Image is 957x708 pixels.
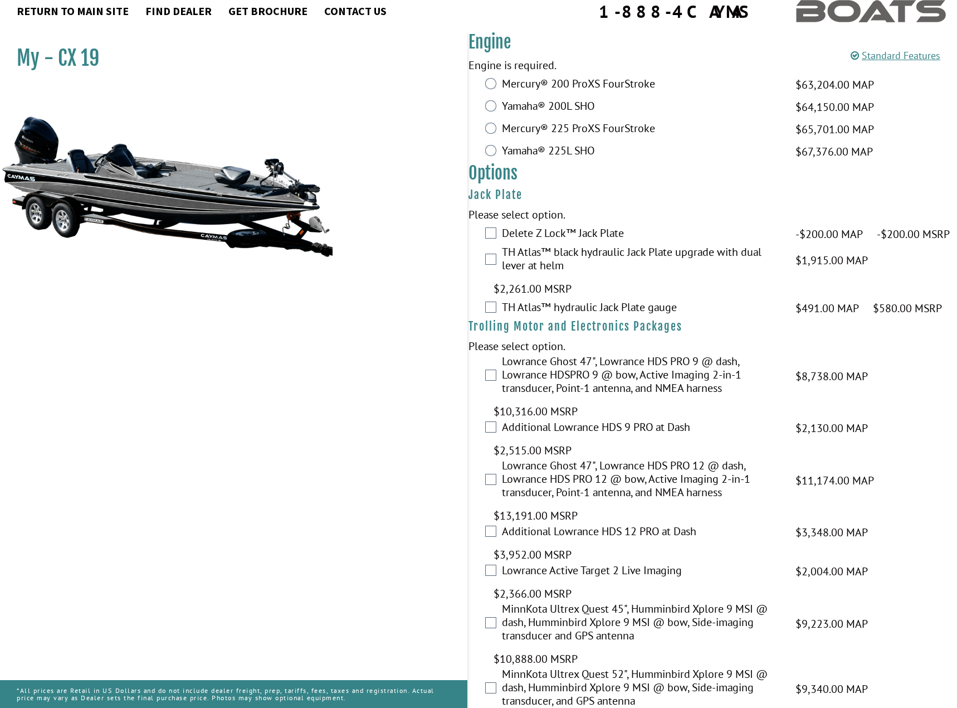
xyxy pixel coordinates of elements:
[795,563,868,580] span: $2,004.00 MAP
[795,420,868,437] span: $2,130.00 MAP
[502,420,782,437] label: Additional Lowrance HDS 9 PRO at Dash
[502,245,782,275] label: TH Atlas™ black hydraulic Jack Plate upgrade with dual lever at helm
[140,4,217,18] a: Find Dealer
[468,163,957,183] h3: Options
[877,226,950,243] span: -$200.00 MSRP
[494,280,572,297] span: $2,261.00 MSRP
[795,143,873,160] span: $67,376.00 MAP
[494,507,578,524] span: $13,191.00 MSRP
[319,4,392,18] a: Contact Us
[17,46,440,71] h1: My - CX 19
[468,57,957,74] div: Engine is required.
[502,226,782,243] label: Delete Z Lock™ Jack Plate
[795,226,863,243] span: -$200.00 MAP
[795,615,868,632] span: $9,223.00 MAP
[494,546,572,563] span: $3,952.00 MSRP
[494,403,578,420] span: $10,316.00 MSRP
[468,319,957,333] h4: Trolling Motor and Electronics Packages
[494,442,572,459] span: $2,515.00 MSRP
[851,49,940,62] a: Standard Features
[502,564,782,580] label: Lowrance Active Target 2 Live Imaging
[795,121,874,138] span: $65,701.00 MAP
[795,472,874,489] span: $11,174.00 MAP
[502,355,782,397] label: Lowrance Ghost 47", Lowrance HDS PRO 9 @ dash, Lowrance HDSPRO 9 @ bow, Active Imaging 2-in-1 tra...
[17,681,451,707] p: *All prices are Retail in US Dollars and do not include dealer freight, prep, tariffs, fees, taxe...
[502,459,782,502] label: Lowrance Ghost 47", Lowrance HDS PRO 12 @ dash, Lowrance HDS PRO 12 @ bow, Active Imaging 2-in-1 ...
[468,338,957,355] div: Please select option.
[502,525,782,541] label: Additional Lowrance HDS 12 PRO at Dash
[468,188,957,202] h4: Jack Plate
[795,681,868,697] span: $9,340.00 MAP
[502,122,782,138] label: Mercury® 225 ProXS FourStroke
[223,4,313,18] a: Get Brochure
[599,3,751,20] div: 1-888-4CAYMAS
[502,144,782,160] label: Yamaha® 225L SHO
[795,300,859,317] span: $491.00 MAP
[795,524,868,541] span: $3,348.00 MAP
[468,206,957,223] div: Please select option.
[795,252,868,269] span: $1,915.00 MAP
[502,300,782,317] label: TH Atlas™ hydraulic Jack Plate gauge
[795,99,874,115] span: $64,150.00 MAP
[873,300,942,317] span: $580.00 MSRP
[494,651,578,667] span: $10,888.00 MSRP
[11,4,134,18] a: Return to main site
[468,32,957,52] h3: Engine
[502,77,782,93] label: Mercury® 200 ProXS FourStroke
[795,368,868,385] span: $8,738.00 MAP
[502,99,782,115] label: Yamaha® 200L SHO
[502,602,782,645] label: MinnKota Ultrex Quest 45", Humminbird Xplore 9 MSI @ dash, Humminbird Xplore 9 MSI @ bow, Side-im...
[494,585,572,602] span: $2,366.00 MSRP
[795,76,874,93] span: $63,204.00 MAP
